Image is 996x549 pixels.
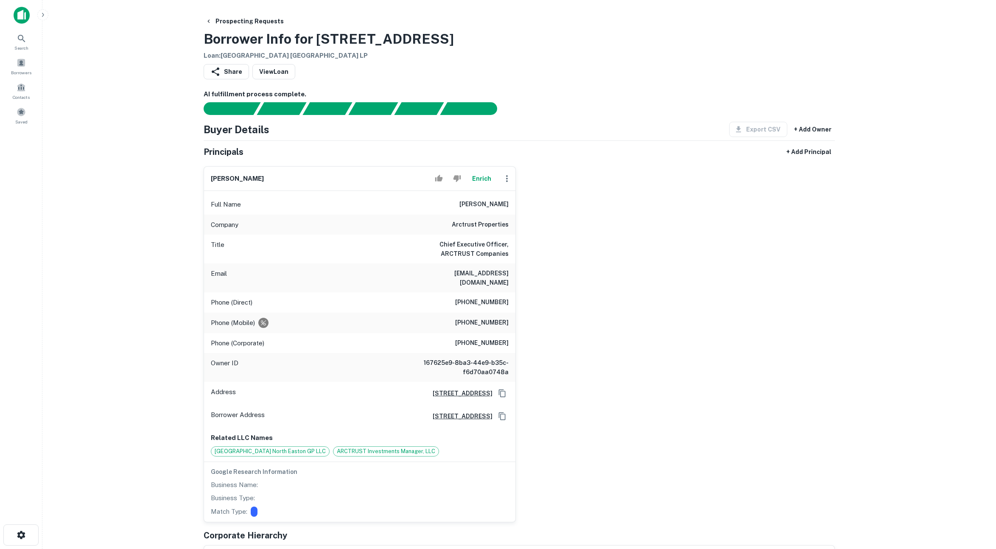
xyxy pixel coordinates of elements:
[459,199,509,210] h6: [PERSON_NAME]
[211,467,509,476] h6: Google Research Information
[204,29,454,49] h3: Borrower Info for [STREET_ADDRESS]
[14,7,30,24] img: capitalize-icon.png
[211,410,265,423] p: Borrower Address
[211,507,247,517] p: Match Type:
[193,102,257,115] div: Sending borrower request to AI...
[302,102,352,115] div: Documents found, AI parsing details...
[211,387,236,400] p: Address
[496,410,509,423] button: Copy Address
[954,481,996,522] iframe: Chat Widget
[204,51,454,61] h6: Loan : [GEOGRAPHIC_DATA] [GEOGRAPHIC_DATA] LP
[348,102,398,115] div: Principals found, AI now looking for contact information...
[211,480,258,490] p: Business Name:
[450,170,464,187] button: Reject
[496,387,509,400] button: Copy Address
[13,94,30,101] span: Contacts
[3,30,40,53] a: Search
[204,122,269,137] h4: Buyer Details
[211,174,264,184] h6: [PERSON_NAME]
[211,240,224,258] p: Title
[211,433,509,443] p: Related LLC Names
[431,170,446,187] button: Accept
[204,146,243,158] h5: Principals
[440,102,507,115] div: AI fulfillment process complete.
[394,102,444,115] div: Principals found, still searching for contact information. This may take time...
[211,493,255,503] p: Business Type:
[407,358,509,377] h6: 167625e9-8ba3-44e9-b35c-f6d70aa0748a
[211,269,227,287] p: Email
[455,318,509,328] h6: [PHONE_NUMBER]
[426,412,492,421] a: [STREET_ADDRESS]
[202,14,287,29] button: Prospecting Requests
[791,122,835,137] button: + Add Owner
[455,297,509,308] h6: [PHONE_NUMBER]
[258,318,269,328] div: Requests to not be contacted at this number
[211,358,238,377] p: Owner ID
[3,104,40,127] a: Saved
[455,338,509,348] h6: [PHONE_NUMBER]
[407,240,509,258] h6: Chief Executive Officer, ARCTRUST Companies
[211,338,264,348] p: Phone (Corporate)
[252,64,295,79] a: ViewLoan
[211,199,241,210] p: Full Name
[15,118,28,125] span: Saved
[211,447,329,456] span: [GEOGRAPHIC_DATA] North Easton GP LLC
[426,389,492,398] a: [STREET_ADDRESS]
[11,69,31,76] span: Borrowers
[204,90,835,99] h6: AI fulfillment process complete.
[257,102,306,115] div: Your request is received and processing...
[452,220,509,230] h6: arctrust properties
[211,297,252,308] p: Phone (Direct)
[783,144,835,160] button: + Add Principal
[3,79,40,102] a: Contacts
[204,64,249,79] button: Share
[468,170,495,187] button: Enrich
[204,529,287,542] h5: Corporate Hierarchy
[211,318,255,328] p: Phone (Mobile)
[211,220,238,230] p: Company
[3,55,40,78] a: Borrowers
[333,447,439,456] span: ARCTRUST Investments Manager, LLC
[407,269,509,287] h6: [EMAIL_ADDRESS][DOMAIN_NAME]
[14,45,28,51] span: Search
